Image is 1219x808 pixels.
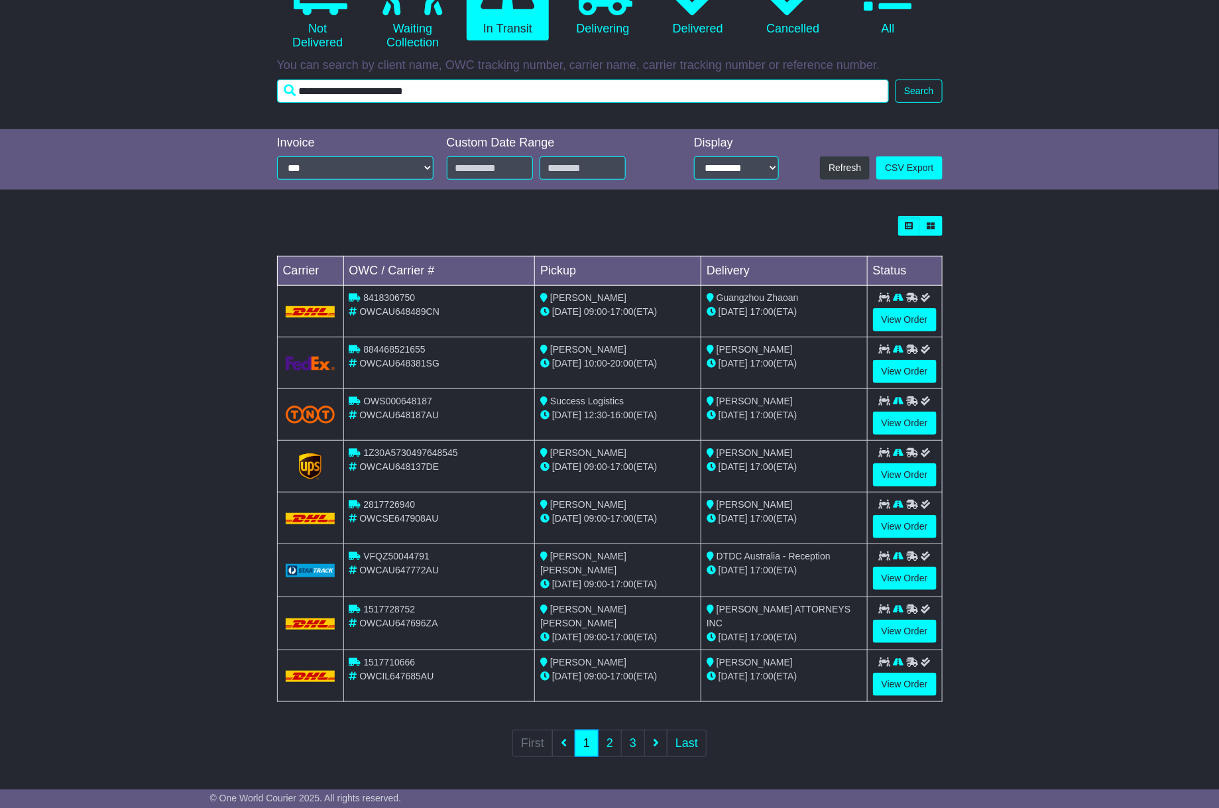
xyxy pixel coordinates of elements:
[584,671,607,681] span: 09:00
[717,447,793,458] span: [PERSON_NAME]
[707,604,850,628] span: [PERSON_NAME] ATTORNEYS INC
[707,563,862,577] div: (ETA)
[552,358,581,369] span: [DATE]
[873,515,937,538] a: View Order
[667,730,707,757] a: Last
[750,632,774,642] span: 17:00
[363,551,430,561] span: VFQZ50044791
[550,657,626,667] span: [PERSON_NAME]
[363,604,415,614] span: 1517728752
[359,565,439,575] span: OWCAU647772AU
[363,292,415,303] span: 8418306750
[540,460,695,474] div: - (ETA)
[584,306,607,317] span: 09:00
[717,499,793,510] span: [PERSON_NAME]
[719,306,748,317] span: [DATE]
[750,358,774,369] span: 17:00
[550,499,626,510] span: [PERSON_NAME]
[584,358,607,369] span: 10:00
[552,671,581,681] span: [DATE]
[707,460,862,474] div: (ETA)
[540,551,626,575] span: [PERSON_NAME] [PERSON_NAME]
[343,257,535,286] td: OWC / Carrier #
[286,357,335,371] img: GetCarrierServiceLogo
[552,632,581,642] span: [DATE]
[867,257,942,286] td: Status
[750,513,774,524] span: 17:00
[610,579,634,589] span: 17:00
[610,513,634,524] span: 17:00
[694,136,780,150] div: Display
[359,513,438,524] span: OWCSE647908AU
[717,292,799,303] span: Guangzhou Zhaoan
[598,730,622,757] a: 2
[584,461,607,472] span: 09:00
[750,671,774,681] span: 17:00
[277,136,434,150] div: Invoice
[584,632,607,642] span: 09:00
[552,410,581,420] span: [DATE]
[575,730,599,757] a: 1
[584,513,607,524] span: 09:00
[717,657,793,667] span: [PERSON_NAME]
[719,671,748,681] span: [DATE]
[359,410,439,420] span: OWCAU648187AU
[210,793,402,803] span: © One World Courier 2025. All rights reserved.
[277,257,343,286] td: Carrier
[540,305,695,319] div: - (ETA)
[286,671,335,681] img: DHL.png
[750,461,774,472] span: 17:00
[540,512,695,526] div: - (ETA)
[540,357,695,371] div: - (ETA)
[363,447,457,458] span: 1Z30A5730497648545
[552,306,581,317] span: [DATE]
[750,410,774,420] span: 17:00
[363,344,425,355] span: 884468521655
[873,463,937,487] a: View Order
[286,618,335,629] img: DHL.png
[873,360,937,383] a: View Order
[750,306,774,317] span: 17:00
[540,408,695,422] div: - (ETA)
[540,630,695,644] div: - (ETA)
[610,671,634,681] span: 17:00
[717,344,793,355] span: [PERSON_NAME]
[610,461,634,472] span: 17:00
[610,410,634,420] span: 16:00
[359,358,439,369] span: OWCAU648381SG
[540,577,695,591] div: - (ETA)
[540,669,695,683] div: - (ETA)
[584,410,607,420] span: 12:30
[873,673,937,696] a: View Order
[719,358,748,369] span: [DATE]
[359,461,439,472] span: OWCAU648137DE
[707,512,862,526] div: (ETA)
[277,58,943,73] p: You can search by client name, OWC tracking number, carrier name, carrier tracking number or refe...
[719,565,748,575] span: [DATE]
[820,156,870,180] button: Refresh
[550,292,626,303] span: [PERSON_NAME]
[707,357,862,371] div: (ETA)
[447,136,660,150] div: Custom Date Range
[719,410,748,420] span: [DATE]
[550,396,624,406] span: Success Logistics
[286,513,335,524] img: DHL.png
[707,669,862,683] div: (ETA)
[359,671,434,681] span: OWCIL647685AU
[286,306,335,317] img: DHL.png
[719,632,748,642] span: [DATE]
[707,630,862,644] div: (ETA)
[584,579,607,589] span: 09:00
[359,306,439,317] span: OWCAU648489CN
[552,579,581,589] span: [DATE]
[707,305,862,319] div: (ETA)
[750,565,774,575] span: 17:00
[717,396,793,406] span: [PERSON_NAME]
[873,308,937,331] a: View Order
[717,551,831,561] span: DTDC Australia - Reception
[535,257,701,286] td: Pickup
[707,408,862,422] div: (ETA)
[363,396,432,406] span: OWS000648187
[610,632,634,642] span: 17:00
[873,412,937,435] a: View Order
